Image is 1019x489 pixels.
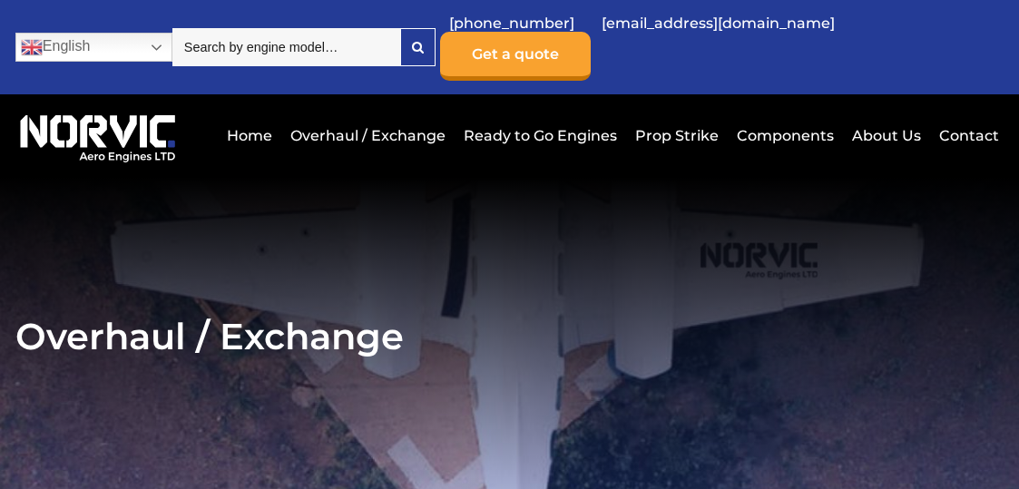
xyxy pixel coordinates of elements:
[286,113,450,158] a: Overhaul / Exchange
[732,113,838,158] a: Components
[593,1,844,45] a: [EMAIL_ADDRESS][DOMAIN_NAME]
[172,28,400,66] input: Search by engine model…
[222,113,277,158] a: Home
[848,113,926,158] a: About Us
[15,33,172,62] a: English
[459,113,622,158] a: Ready to Go Engines
[631,113,723,158] a: Prop Strike
[935,113,999,158] a: Contact
[21,36,43,58] img: en
[440,1,583,45] a: [PHONE_NUMBER]
[15,314,1004,358] h2: Overhaul / Exchange
[440,32,591,81] a: Get a quote
[15,108,181,163] img: Norvic Aero Engines logo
